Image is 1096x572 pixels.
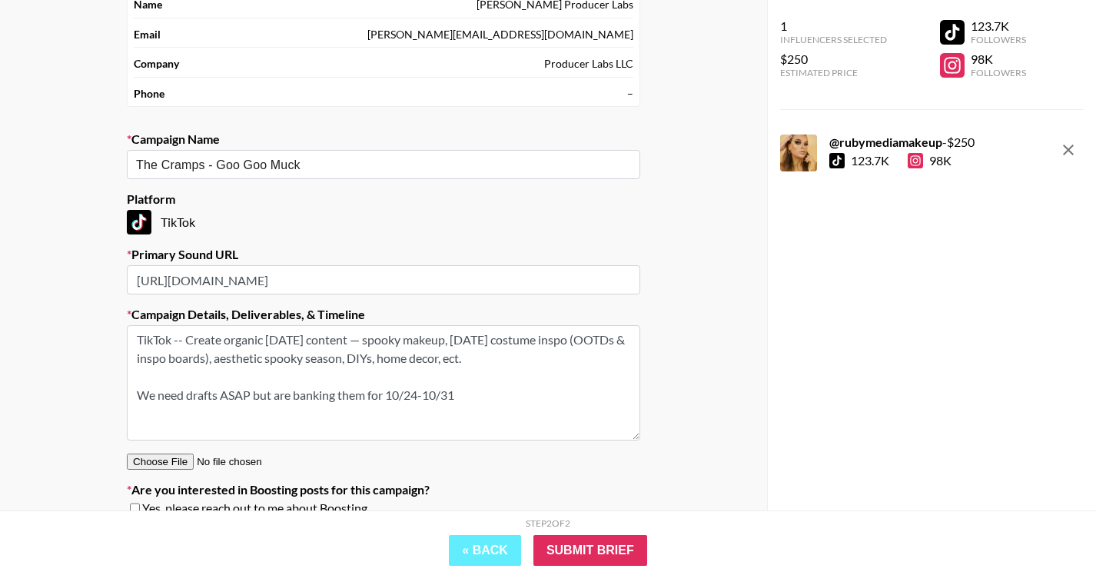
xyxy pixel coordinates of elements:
[780,52,887,67] div: $250
[780,18,887,34] div: 1
[1019,495,1078,554] iframe: Drift Widget Chat Controller
[851,153,889,168] div: 123.7K
[134,87,164,101] strong: Phone
[829,135,942,149] strong: @ rubymediamakeup
[908,153,952,168] div: 98K
[533,535,647,566] input: Submit Brief
[971,34,1026,45] div: Followers
[142,500,367,516] span: Yes, please reach out to me about Boosting
[1053,135,1084,165] button: remove
[526,517,570,529] div: Step 2 of 2
[136,156,610,174] input: Old Town Road - Lil Nas X + Billy Ray Cyrus
[367,28,633,42] div: [PERSON_NAME][EMAIL_ADDRESS][DOMAIN_NAME]
[971,18,1026,34] div: 123.7K
[627,87,633,101] div: –
[127,210,640,234] div: TikTok
[127,307,640,322] label: Campaign Details, Deliverables, & Timeline
[127,247,640,262] label: Primary Sound URL
[127,265,640,294] input: https://www.tiktok.com/music/Old-Town-Road-6683330941219244813
[134,57,179,71] strong: Company
[780,67,887,78] div: Estimated Price
[127,210,151,234] img: TikTok
[134,28,161,42] strong: Email
[971,52,1026,67] div: 98K
[127,131,640,147] label: Campaign Name
[780,34,887,45] div: Influencers Selected
[127,191,640,207] label: Platform
[449,535,521,566] button: « Back
[829,135,975,150] div: - $ 250
[127,482,640,497] label: Are you interested in Boosting posts for this campaign?
[544,57,633,71] div: Producer Labs LLC
[971,67,1026,78] div: Followers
